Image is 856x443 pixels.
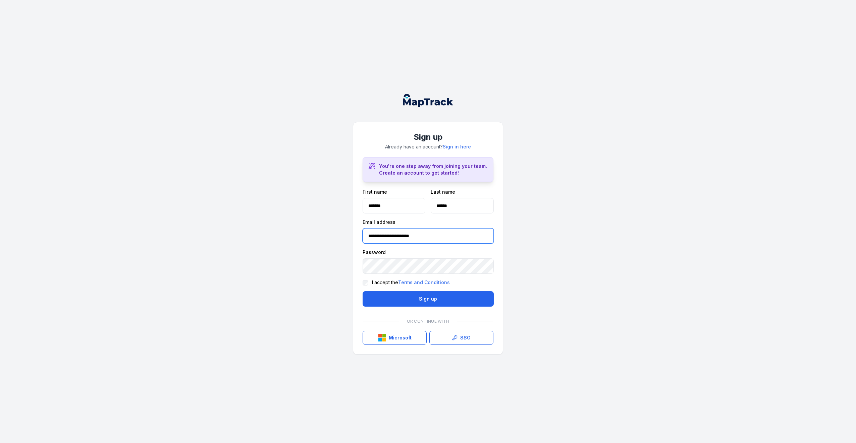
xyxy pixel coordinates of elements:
label: Password [363,249,386,256]
h3: You're one step away from joining your team. Create an account to get started! [379,163,488,176]
nav: Global [392,94,464,107]
label: Last name [431,189,455,195]
a: Sign in here [443,143,471,150]
label: First name [363,189,387,195]
button: Sign up [363,291,494,307]
h1: Sign up [363,132,493,142]
a: SSO [429,331,493,345]
span: Already have an account? [385,144,471,149]
div: Or continue with [363,315,493,328]
label: Email address [363,219,395,226]
button: Microsoft [363,331,427,345]
label: I accept the [372,279,450,286]
a: Terms and Conditions [398,279,450,286]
